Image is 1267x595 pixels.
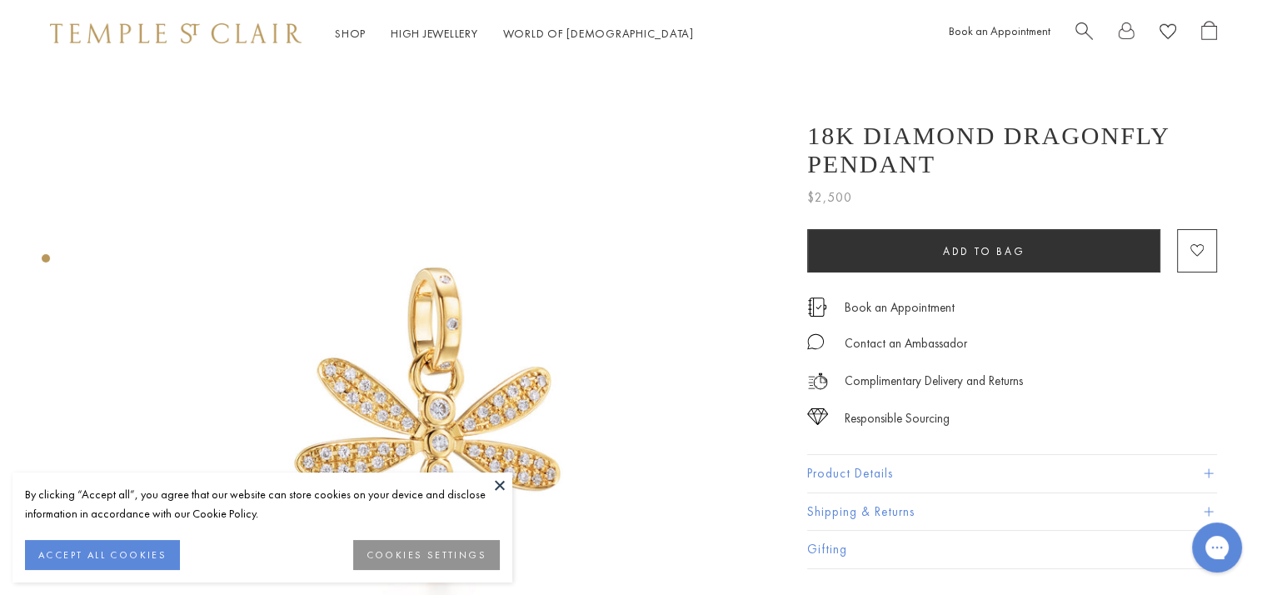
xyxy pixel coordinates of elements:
[503,26,694,41] a: World of [DEMOGRAPHIC_DATA]World of [DEMOGRAPHIC_DATA]
[1184,517,1250,578] iframe: Gorgias live chat messenger
[335,23,694,44] nav: Main navigation
[807,455,1217,492] button: Product Details
[42,250,50,276] div: Product gallery navigation
[845,298,955,317] a: Book an Appointment
[845,333,967,354] div: Contact an Ambassador
[807,333,824,350] img: MessageIcon-01_2.svg
[807,531,1217,568] button: Gifting
[949,23,1050,38] a: Book an Appointment
[807,229,1160,272] button: Add to bag
[943,244,1025,258] span: Add to bag
[50,23,302,43] img: Temple St. Clair
[845,371,1023,392] p: Complimentary Delivery and Returns
[807,371,828,392] img: icon_delivery.svg
[391,26,478,41] a: High JewelleryHigh Jewellery
[25,485,500,523] div: By clicking “Accept all”, you agree that our website can store cookies on your device and disclos...
[1160,21,1176,47] a: View Wishlist
[353,540,500,570] button: COOKIES SETTINGS
[1201,21,1217,47] a: Open Shopping Bag
[807,122,1217,178] h1: 18K Diamond Dragonfly Pendant
[807,408,828,425] img: icon_sourcing.svg
[807,187,852,208] span: $2,500
[335,26,366,41] a: ShopShop
[1075,21,1093,47] a: Search
[807,297,827,317] img: icon_appointment.svg
[25,540,180,570] button: ACCEPT ALL COOKIES
[845,408,950,429] div: Responsible Sourcing
[807,493,1217,531] button: Shipping & Returns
